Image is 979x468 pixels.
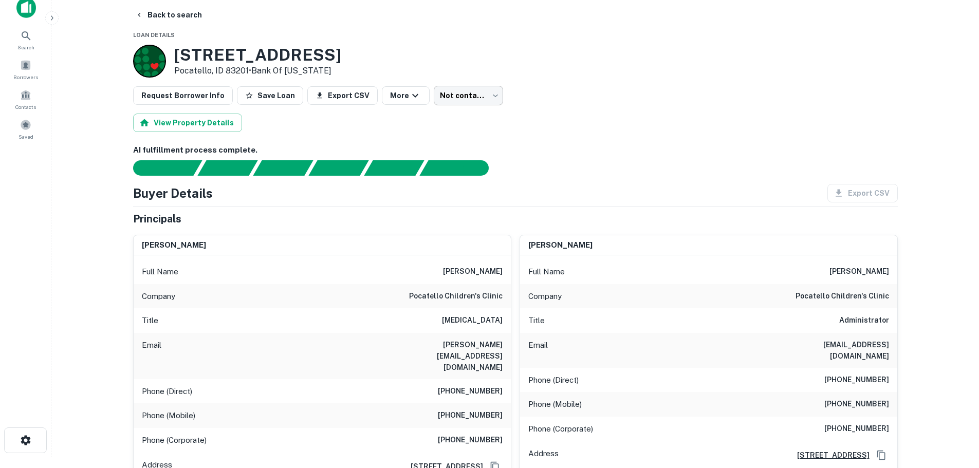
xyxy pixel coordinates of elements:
[142,385,192,398] p: Phone (Direct)
[420,160,501,176] div: AI fulfillment process complete.
[307,86,378,105] button: Export CSV
[443,266,503,278] h6: [PERSON_NAME]
[3,115,48,143] a: Saved
[824,374,889,386] h6: [PHONE_NUMBER]
[174,45,341,65] h3: [STREET_ADDRESS]
[197,160,257,176] div: Your request is received and processing...
[253,160,313,176] div: Documents found, AI parsing details...
[133,184,213,202] h4: Buyer Details
[382,86,430,105] button: More
[874,447,889,463] button: Copy Address
[528,239,593,251] h6: [PERSON_NAME]
[528,423,593,435] p: Phone (Corporate)
[142,314,158,327] p: Title
[528,339,548,362] p: Email
[174,65,341,77] p: Pocatello, ID 83201 •
[19,133,33,141] span: Saved
[142,409,195,422] p: Phone (Mobile)
[142,266,178,278] p: Full Name
[766,339,889,362] h6: [EMAIL_ADDRESS][DOMAIN_NAME]
[528,447,559,463] p: Address
[829,266,889,278] h6: [PERSON_NAME]
[121,160,198,176] div: Sending borrower request to AI...
[3,55,48,83] a: Borrowers
[409,290,503,303] h6: pocatello children's clinic
[133,86,233,105] button: Request Borrower Info
[133,114,242,132] button: View Property Details
[17,43,34,51] span: Search
[142,290,175,303] p: Company
[308,160,368,176] div: Principals found, AI now looking for contact information...
[142,434,207,446] p: Phone (Corporate)
[839,314,889,327] h6: Administrator
[142,339,161,373] p: Email
[438,385,503,398] h6: [PHONE_NUMBER]
[131,6,206,24] button: Back to search
[789,450,870,461] a: [STREET_ADDRESS]
[528,398,582,410] p: Phone (Mobile)
[364,160,424,176] div: Principals found, still searching for contact information. This may take time...
[528,290,562,303] p: Company
[3,26,48,53] a: Search
[442,314,503,327] h6: [MEDICAL_DATA]
[434,86,503,105] div: Not contacted
[13,73,38,81] span: Borrowers
[824,398,889,410] h6: [PHONE_NUMBER]
[133,211,181,227] h5: Principals
[824,423,889,435] h6: [PHONE_NUMBER]
[142,239,206,251] h6: [PERSON_NAME]
[133,144,898,156] h6: AI fulfillment process complete.
[379,339,503,373] h6: [PERSON_NAME][EMAIL_ADDRESS][DOMAIN_NAME]
[528,374,579,386] p: Phone (Direct)
[15,103,36,111] span: Contacts
[928,386,979,435] iframe: Chat Widget
[438,434,503,446] h6: [PHONE_NUMBER]
[251,66,331,76] a: Bank Of [US_STATE]
[438,409,503,422] h6: [PHONE_NUMBER]
[528,314,545,327] p: Title
[3,85,48,113] a: Contacts
[237,86,303,105] button: Save Loan
[528,266,565,278] p: Full Name
[796,290,889,303] h6: pocatello children's clinic
[133,32,175,38] span: Loan Details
